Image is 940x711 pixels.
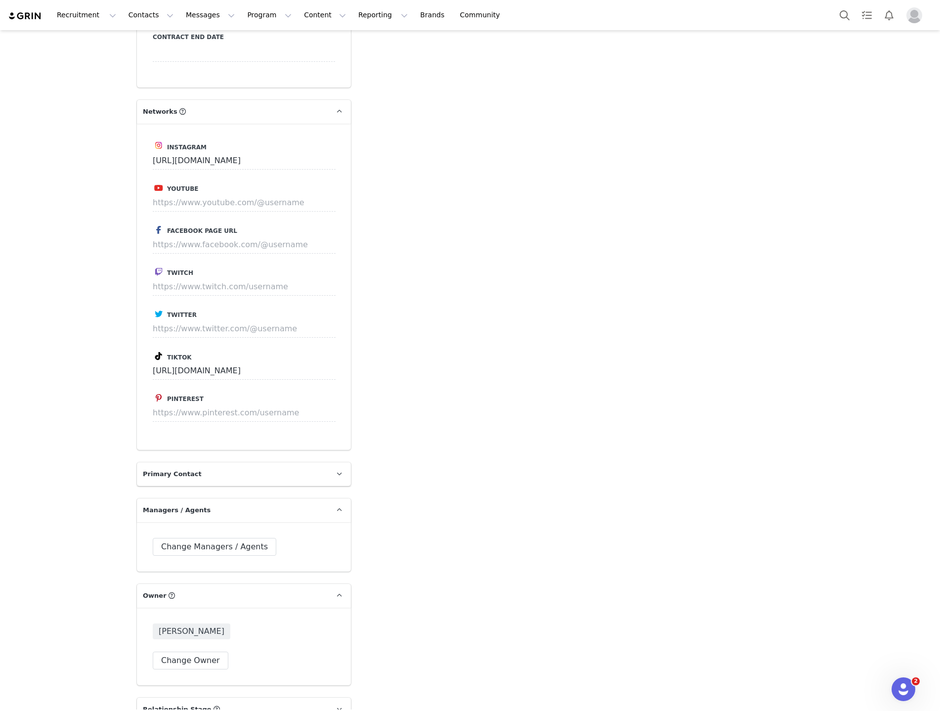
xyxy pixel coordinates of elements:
[8,11,43,21] img: grin logo
[155,141,163,149] img: instagram.svg
[878,4,900,26] button: Notifications
[153,652,228,669] button: Change Owner
[153,33,335,42] label: Contract End Date
[900,7,932,23] button: Profile
[153,362,336,380] input: https://www.tiktok.com/@username
[912,677,920,685] span: 2
[167,269,193,276] span: Twitch
[153,194,336,212] input: https://www.youtube.com/@username
[153,320,336,338] input: https://www.twitter.com/@username
[51,4,122,26] button: Recruitment
[180,4,241,26] button: Messages
[153,623,230,639] span: [PERSON_NAME]
[167,311,197,318] span: Twitter
[153,152,336,170] input: https://www.instagram.com/username
[167,185,198,192] span: Youtube
[892,677,915,701] iframe: Intercom live chat
[167,144,207,151] span: Instagram
[153,278,336,296] input: https://www.twitch.com/username
[834,4,855,26] button: Search
[143,107,177,117] span: Networks
[352,4,414,26] button: Reporting
[153,538,276,556] button: Change Managers / Agents
[143,591,167,601] span: Owner
[414,4,453,26] a: Brands
[298,4,352,26] button: Content
[153,404,336,422] input: https://www.pinterest.com/username
[856,4,878,26] a: Tasks
[153,236,336,254] input: https://www.facebook.com/@username
[8,8,406,19] body: Rich Text Area. Press ALT-0 for help.
[167,396,204,402] span: Pinterest
[906,7,922,23] img: placeholder-profile.jpg
[123,4,179,26] button: Contacts
[241,4,298,26] button: Program
[167,227,237,234] span: Facebook Page URL
[143,469,202,479] span: Primary Contact
[143,505,211,515] span: Managers / Agents
[167,354,192,361] span: Tiktok
[454,4,511,26] a: Community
